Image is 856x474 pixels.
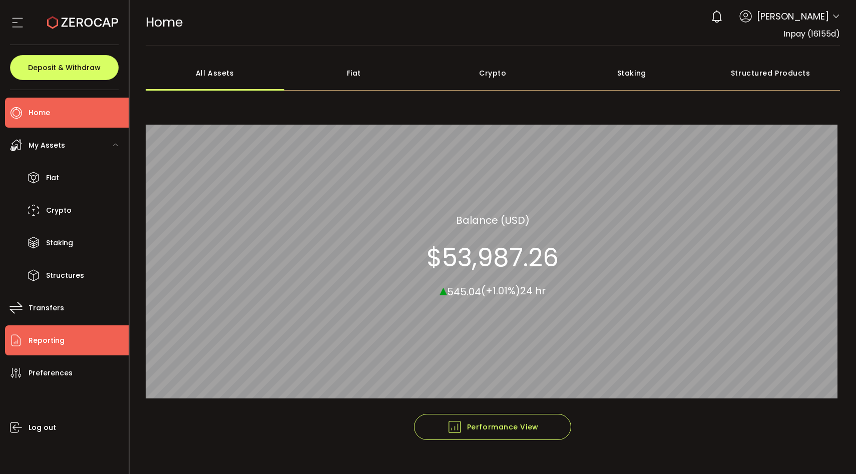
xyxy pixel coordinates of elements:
[29,301,64,315] span: Transfers
[520,284,546,298] span: 24 hr
[29,333,65,348] span: Reporting
[456,212,530,227] section: Balance (USD)
[447,419,539,434] span: Performance View
[10,55,119,80] button: Deposit & Withdraw
[701,56,840,91] div: Structured Products
[28,64,101,71] span: Deposit & Withdraw
[46,171,59,185] span: Fiat
[562,56,701,91] div: Staking
[29,138,65,153] span: My Assets
[146,56,285,91] div: All Assets
[46,203,72,218] span: Crypto
[29,366,73,380] span: Preferences
[757,10,829,23] span: [PERSON_NAME]
[426,242,559,272] section: $53,987.26
[29,420,56,435] span: Log out
[783,28,840,40] span: Inpay (16155d)
[29,106,50,120] span: Home
[414,414,571,440] button: Performance View
[146,14,183,31] span: Home
[481,284,520,298] span: (+1.01%)
[737,366,856,474] iframe: Chat Widget
[447,284,481,298] span: 545.04
[284,56,423,91] div: Fiat
[423,56,563,91] div: Crypto
[440,279,447,300] span: ▴
[46,236,73,250] span: Staking
[46,268,84,283] span: Structures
